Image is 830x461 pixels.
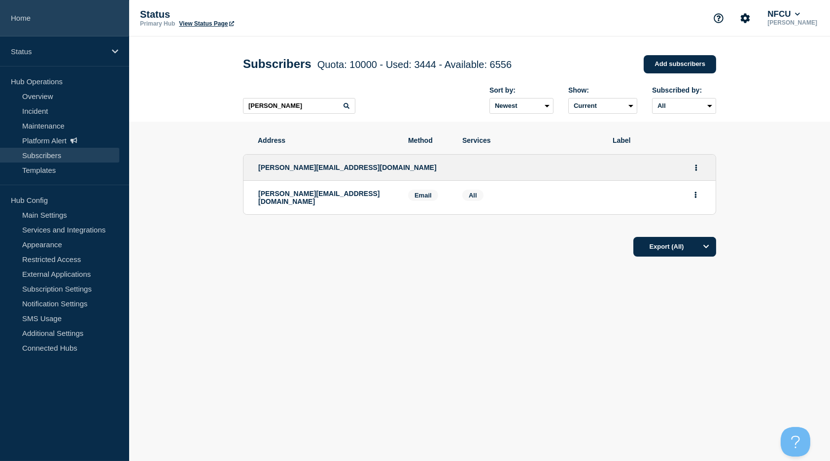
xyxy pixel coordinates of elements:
span: Services [462,136,598,144]
button: Actions [690,160,702,175]
div: Show: [568,86,637,94]
h1: Subscribers [243,57,512,71]
p: [PERSON_NAME] [765,19,819,26]
p: [PERSON_NAME][EMAIL_ADDRESS][DOMAIN_NAME] [258,190,393,205]
a: Add subscribers [644,55,716,73]
button: Account settings [735,8,756,29]
iframe: Help Scout Beacon - Open [781,427,810,457]
select: Sort by [489,98,553,114]
span: All [469,192,477,199]
p: Status [140,9,337,20]
span: Quota: 10000 - Used: 3444 - Available: 6556 [317,59,512,70]
button: Support [708,8,729,29]
p: Status [11,47,105,56]
div: Sort by: [489,86,553,94]
span: Method [408,136,448,144]
select: Deleted [568,98,637,114]
span: Label [613,136,701,144]
span: [PERSON_NAME][EMAIL_ADDRESS][DOMAIN_NAME] [258,164,437,171]
div: Subscribed by: [652,86,716,94]
a: View Status Page [179,20,234,27]
select: Subscribed by [652,98,716,114]
button: Export (All) [633,237,716,257]
span: Address [258,136,393,144]
button: NFCU [765,9,802,19]
input: Search subscribers [243,98,355,114]
button: Actions [690,187,702,202]
p: Primary Hub [140,20,175,27]
button: Options [696,237,716,257]
span: Email [408,190,438,201]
